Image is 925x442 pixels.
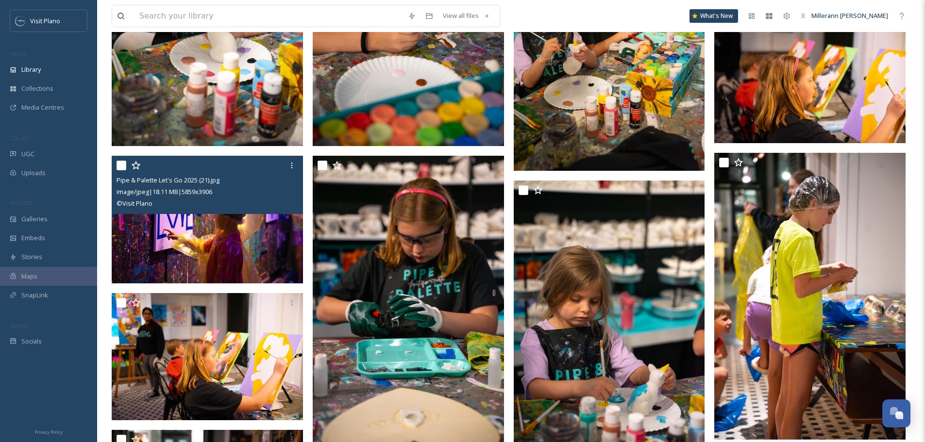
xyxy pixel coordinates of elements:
[135,5,403,27] input: Search your library
[112,293,303,421] img: Pipe & Palette Let's Go 2025 (17).jpg
[112,156,303,283] img: Pipe & Palette Let's Go 2025 (21).jpg
[811,11,888,20] span: Millerann [PERSON_NAME]
[21,149,34,159] span: UGC
[21,65,41,74] span: Library
[34,429,63,435] span: Privacy Policy
[21,272,37,281] span: Maps
[795,6,893,25] a: Millerann [PERSON_NAME]
[714,153,906,440] img: Pipe & Palette Let's Go 2025 (14).jpg
[21,337,42,346] span: Socials
[117,199,152,208] span: © Visit Plano
[21,214,48,224] span: Galleries
[21,291,48,300] span: SnapLink
[21,233,45,243] span: Embeds
[117,187,212,196] span: image/jpeg | 18.11 MB | 5859 x 3906
[117,176,219,184] span: Pipe & Palette Let's Go 2025 (21).jpg
[21,103,64,112] span: Media Centres
[21,168,46,178] span: Uploads
[16,16,25,26] img: images.jpeg
[30,16,60,25] span: Visit Plano
[438,6,495,25] a: View all files
[34,426,63,437] a: Privacy Policy
[21,252,42,262] span: Stories
[21,84,53,93] span: Collections
[690,9,738,23] a: What's New
[714,16,906,143] img: Pipe & Palette Let's Go 2025 (18).jpg
[10,50,27,57] span: MEDIA
[10,322,29,329] span: SOCIALS
[10,134,31,142] span: COLLECT
[10,199,32,207] span: WIDGETS
[882,399,910,427] button: Open Chat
